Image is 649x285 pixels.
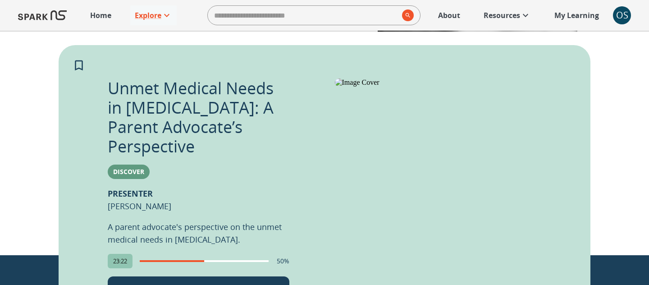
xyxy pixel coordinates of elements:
[277,257,289,266] p: 50%
[434,5,465,25] a: About
[550,5,604,25] a: My Learning
[108,167,150,176] span: Discover
[108,221,289,246] p: A parent advocate's perspective on the unmet medical needs in [MEDICAL_DATA].
[90,10,111,21] p: Home
[72,59,86,72] svg: Add to My Learning
[140,260,269,262] span: completion progress of user
[108,78,289,156] p: Unmet Medical Needs in [MEDICAL_DATA]: A Parent Advocate’s Perspective
[18,5,67,26] img: Logo of SPARK at Stanford
[438,10,460,21] p: About
[108,257,133,265] span: 23:22
[484,10,520,21] p: Resources
[613,6,631,24] button: account of current user
[335,78,562,87] img: Image Cover
[398,6,414,25] button: search
[108,187,171,212] p: [PERSON_NAME]
[108,188,153,199] b: PRESENTER
[554,10,599,21] p: My Learning
[479,5,535,25] a: Resources
[613,6,631,24] div: OS
[86,5,116,25] a: Home
[135,10,161,21] p: Explore
[130,5,177,25] a: Explore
